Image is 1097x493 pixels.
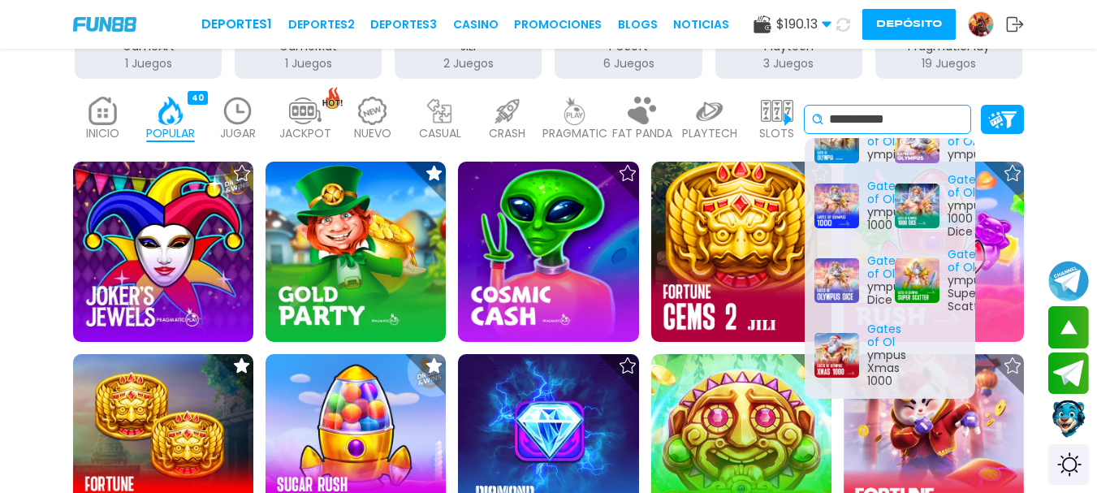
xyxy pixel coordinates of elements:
img: home_light.webp [87,97,119,125]
img: pragmatic_light.webp [559,97,591,125]
button: Join telegram [1048,352,1089,395]
a: Promociones [514,16,602,33]
img: recent_light.webp [222,97,254,125]
img: Platform Filter [988,111,1017,128]
a: BLOGS [618,16,658,33]
p: PLAYTECH [682,125,737,142]
p: 1 Juegos [235,55,382,72]
p: FAT PANDA [612,125,672,142]
button: Contact customer service [1048,398,1089,440]
p: 2 Juegos [395,55,542,72]
img: popular_active.webp [154,97,187,125]
img: Cosmic Cash [458,162,638,342]
p: SLOTS [759,125,794,142]
a: CASINO [453,16,499,33]
img: crash_light.webp [491,97,524,125]
img: playtech_light.webp [693,97,726,125]
a: Avatar [968,11,1006,37]
img: new_light.webp [356,97,389,125]
a: NOTICIAS [673,16,729,33]
img: Fortune Gems 2 [651,162,831,342]
img: casual_light.webp [424,97,456,125]
p: INICIO [86,125,119,142]
p: CRASH [489,125,525,142]
p: POPULAR [146,125,195,142]
p: 1 Juegos [75,55,222,72]
button: Depósito [862,9,956,40]
a: Deportes1 [201,15,272,34]
img: jackpot_light.webp [289,97,322,125]
p: 6 Juegos [555,55,702,72]
p: NUEVO [354,125,391,142]
p: JACKPOT [279,125,331,142]
img: Joker's Jewels [73,162,253,342]
img: fat_panda_light.webp [626,97,659,125]
img: Company Logo [73,17,136,31]
p: JUGAR [220,125,256,142]
img: slots_light.webp [761,97,793,125]
span: $ 190.13 [776,15,831,34]
a: Deportes3 [370,16,437,33]
button: Join telegram channel [1048,260,1089,302]
a: Deportes2 [288,16,355,33]
div: 40 [188,91,208,105]
div: Switch theme [1048,444,1089,485]
img: hot [322,87,343,109]
img: Gold Party [266,162,446,342]
button: scroll up [1048,306,1089,348]
p: 19 Juegos [875,55,1022,72]
p: PRAGMATIC [542,125,607,142]
img: Avatar [969,12,993,37]
p: 3 Juegos [715,55,862,72]
p: CASUAL [419,125,461,142]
